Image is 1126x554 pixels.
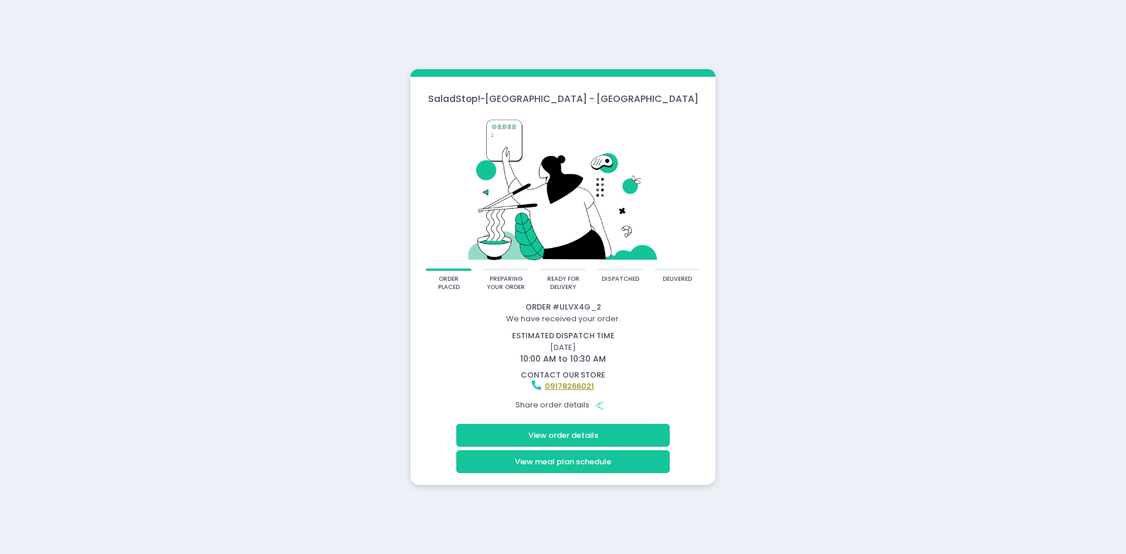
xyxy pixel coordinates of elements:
button: View meal plan schedule [456,450,670,473]
div: SaladStop! - [GEOGRAPHIC_DATA] - [GEOGRAPHIC_DATA] [411,92,715,106]
button: View order details [456,424,670,446]
span: 10:00 AM to 10:30 AM [520,353,606,365]
div: [DATE] [405,330,721,365]
div: We have received your order. [412,313,714,325]
div: estimated dispatch time [412,330,714,342]
div: contact our store [412,369,714,381]
div: order placed [430,275,468,292]
div: delivered [663,275,692,284]
div: dispatched [602,275,639,284]
img: talkie [426,114,700,269]
a: 09178266021 [545,380,594,392]
div: preparing your order [487,275,525,292]
div: Order # ULVX4G_2 [412,301,714,313]
div: ready for delivery [544,275,582,292]
div: Share order details [412,394,714,416]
